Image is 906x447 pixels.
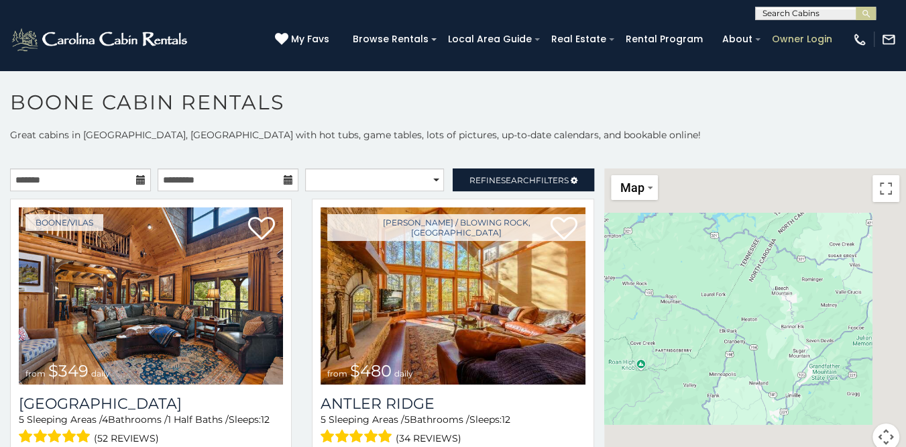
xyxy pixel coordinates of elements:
[502,413,510,426] span: 12
[394,368,413,379] span: daily
[327,368,347,379] span: from
[321,395,585,413] a: Antler Ridge
[321,413,585,447] div: Sleeping Areas / Bathrooms / Sleeps:
[545,29,613,50] a: Real Estate
[501,175,536,185] span: Search
[321,207,585,385] a: Antler Ridge from $480 daily
[327,214,585,241] a: [PERSON_NAME] / Blowing Rock, [GEOGRAPHIC_DATA]
[716,29,759,50] a: About
[275,32,333,47] a: My Favs
[346,29,435,50] a: Browse Rentals
[19,413,24,426] span: 5
[852,32,867,47] img: phone-regular-white.png
[102,413,108,426] span: 4
[168,413,229,426] span: 1 Half Baths /
[19,395,283,413] a: [GEOGRAPHIC_DATA]
[25,368,46,379] span: from
[48,361,89,381] span: $349
[765,29,839,50] a: Owner Login
[396,430,461,447] span: (34 reviews)
[10,26,191,53] img: White-1-2.png
[94,430,159,447] span: (52 reviews)
[620,181,644,195] span: Map
[441,29,539,50] a: Local Area Guide
[19,207,283,385] img: Diamond Creek Lodge
[321,413,326,426] span: 5
[350,361,392,381] span: $480
[469,175,569,185] span: Refine Filters
[881,32,896,47] img: mail-regular-white.png
[19,395,283,413] h3: Diamond Creek Lodge
[872,175,899,202] button: Toggle fullscreen view
[321,207,585,385] img: Antler Ridge
[404,413,410,426] span: 5
[91,368,110,379] span: daily
[19,207,283,385] a: Diamond Creek Lodge from $349 daily
[261,413,270,426] span: 12
[619,29,710,50] a: Rental Program
[19,413,283,447] div: Sleeping Areas / Bathrooms / Sleeps:
[291,32,329,46] span: My Favs
[248,215,275,244] a: Add to favorites
[611,175,658,200] button: Change map style
[453,168,593,191] a: RefineSearchFilters
[25,214,103,231] a: Boone/Vilas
